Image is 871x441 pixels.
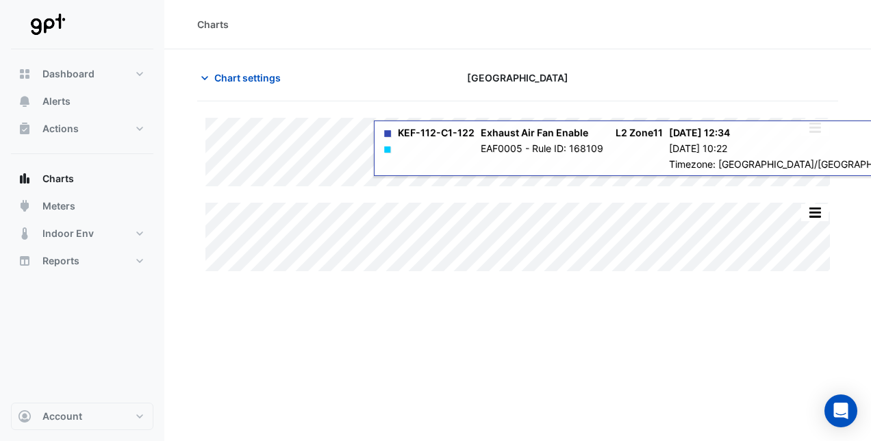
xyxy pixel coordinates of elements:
span: Dashboard [42,67,94,81]
div: Charts [197,17,229,32]
span: Meters [42,199,75,213]
button: More Options [801,119,829,136]
app-icon: Actions [18,122,31,136]
button: Alerts [11,88,153,115]
span: Indoor Env [42,227,94,240]
button: Actions [11,115,153,142]
img: Company Logo [16,11,78,38]
app-icon: Reports [18,254,31,268]
div: Open Intercom Messenger [824,394,857,427]
app-icon: Alerts [18,94,31,108]
button: Account [11,403,153,430]
button: Chart settings [197,66,290,90]
button: More Options [801,204,829,221]
span: Reports [42,254,79,268]
span: Alerts [42,94,71,108]
span: [GEOGRAPHIC_DATA] [467,71,568,85]
app-icon: Dashboard [18,67,31,81]
span: Actions [42,122,79,136]
app-icon: Indoor Env [18,227,31,240]
span: Account [42,409,82,423]
app-icon: Meters [18,199,31,213]
button: Reports [11,247,153,275]
button: Meters [11,192,153,220]
span: Chart settings [214,71,281,85]
span: Charts [42,172,74,186]
button: Indoor Env [11,220,153,247]
button: Dashboard [11,60,153,88]
app-icon: Charts [18,172,31,186]
button: Charts [11,165,153,192]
